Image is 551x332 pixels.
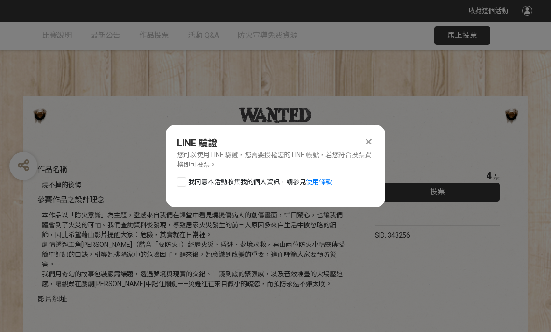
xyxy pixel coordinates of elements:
span: 4 [486,170,491,181]
span: 馬上投票 [447,31,477,40]
a: 作品投票 [139,22,169,50]
span: 我同意本活動收集我的個人資訊，請參見 [188,177,332,187]
span: 作品投票 [139,31,169,40]
button: 馬上投票 [434,26,490,45]
span: 比賽說明 [42,31,72,40]
span: 收藏這個活動 [469,7,508,14]
a: 防火宣導免費資源 [238,22,297,50]
a: 最新公告 [91,22,120,50]
a: 比賽說明 [42,22,72,50]
span: 投票 [430,187,445,196]
a: 活動 Q&A [188,22,219,50]
a: 使用條款 [306,178,332,186]
span: 防火宣導免費資源 [238,31,297,40]
span: 參賽作品之設計理念 [37,195,105,204]
div: 燒不掉的後悔 [42,180,347,190]
span: 影片網址 [37,295,67,303]
span: 作品名稱 [37,165,67,174]
span: 最新公告 [91,31,120,40]
span: SID: 343256 [375,231,410,239]
span: 活動 Q&A [188,31,219,40]
div: 您可以使用 LINE 驗證，您需要授權您的 LINE 帳號，若您符合投票資格即可投票。 [177,150,374,170]
div: 本作品以「防火意識」為主題，靈感來自我們在課堂中看見燒燙傷病人的創傷畫面，怵目驚心，也讓我們體會到了火災的可怕。我們查詢資料後發現，導致居家火災發生的前三大原因多來自生活中被忽略的細節，因此希望... [42,210,347,289]
span: 票 [493,173,500,180]
div: LINE 驗證 [177,136,374,150]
